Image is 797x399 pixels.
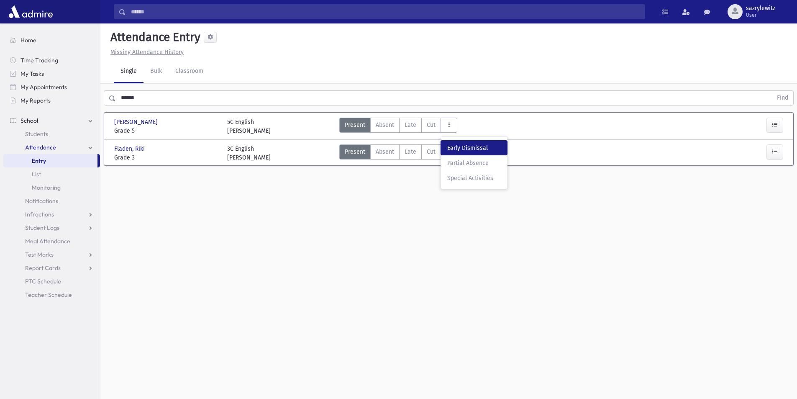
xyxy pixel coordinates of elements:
[405,121,416,129] span: Late
[746,5,775,12] span: sazrylewitz
[107,30,200,44] h5: Attendance Entry
[447,159,501,167] span: Partial Absence
[3,261,100,275] a: Report Cards
[25,224,59,232] span: Student Logs
[114,118,159,126] span: [PERSON_NAME]
[110,49,184,56] u: Missing Attendance History
[3,221,100,234] a: Student Logs
[32,157,46,165] span: Entry
[21,57,58,64] span: Time Tracking
[7,3,55,20] img: AdmirePro
[25,211,54,218] span: Infractions
[3,33,100,47] a: Home
[345,121,365,129] span: Present
[3,94,100,107] a: My Reports
[3,167,100,181] a: List
[3,141,100,154] a: Attendance
[3,275,100,288] a: PTC Schedule
[3,67,100,80] a: My Tasks
[25,197,58,205] span: Notifications
[25,144,56,151] span: Attendance
[3,154,97,167] a: Entry
[21,70,44,77] span: My Tasks
[339,118,457,135] div: AttTypes
[3,234,100,248] a: Meal Attendance
[345,147,365,156] span: Present
[447,174,501,183] span: Special Activities
[772,91,793,105] button: Find
[3,181,100,194] a: Monitoring
[25,237,70,245] span: Meal Attendance
[405,147,416,156] span: Late
[114,144,146,153] span: Fladen, Riki
[3,248,100,261] a: Test Marks
[144,60,169,83] a: Bulk
[3,194,100,208] a: Notifications
[25,130,48,138] span: Students
[25,291,72,299] span: Teacher Schedule
[746,12,775,18] span: User
[427,147,436,156] span: Cut
[114,126,219,135] span: Grade 5
[25,251,54,258] span: Test Marks
[32,170,41,178] span: List
[339,144,457,162] div: AttTypes
[25,278,61,285] span: PTC Schedule
[3,114,100,127] a: School
[447,144,501,152] span: Early Dismissal
[227,118,271,135] div: 5C English [PERSON_NAME]
[21,83,67,91] span: My Appointments
[21,36,36,44] span: Home
[114,60,144,83] a: Single
[3,288,100,301] a: Teacher Schedule
[427,121,436,129] span: Cut
[3,208,100,221] a: Infractions
[169,60,210,83] a: Classroom
[107,49,184,56] a: Missing Attendance History
[114,153,219,162] span: Grade 3
[3,54,100,67] a: Time Tracking
[3,80,100,94] a: My Appointments
[126,4,645,19] input: Search
[376,147,394,156] span: Absent
[3,127,100,141] a: Students
[376,121,394,129] span: Absent
[21,97,51,104] span: My Reports
[21,117,38,124] span: School
[227,144,271,162] div: 3C English [PERSON_NAME]
[32,184,61,191] span: Monitoring
[25,264,61,272] span: Report Cards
